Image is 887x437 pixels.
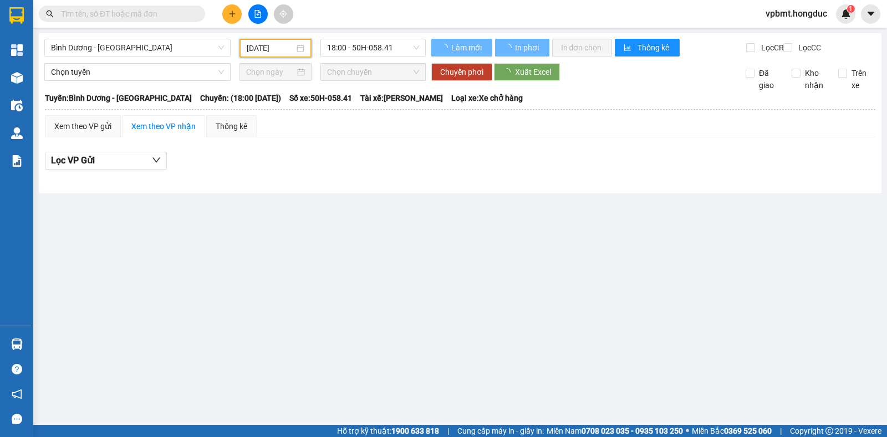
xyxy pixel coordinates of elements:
[152,156,161,164] span: down
[11,72,23,84] img: warehouse-icon
[9,7,24,24] img: logo-vxr
[200,92,281,104] span: Chuyến: (18:00 [DATE])
[216,120,247,132] div: Thống kê
[254,10,262,18] span: file-add
[582,426,683,435] strong: 0708 023 035 - 0935 103 250
[11,127,23,139] img: warehouse-icon
[686,429,689,433] span: ⚪️
[638,42,671,54] span: Thống kê
[222,4,242,24] button: plus
[12,364,22,374] span: question-circle
[451,42,483,54] span: Làm mới
[861,4,880,24] button: caret-down
[794,42,823,54] span: Lọc CC
[11,100,23,111] img: warehouse-icon
[46,10,54,18] span: search
[289,92,352,104] span: Số xe: 50H-058.41
[847,5,855,13] sup: 1
[279,10,287,18] span: aim
[495,39,549,56] button: In phơi
[248,4,268,24] button: file-add
[841,9,851,19] img: icon-new-feature
[757,7,836,20] span: vpbmt.hongduc
[615,39,680,56] button: bar-chartThống kê
[247,42,295,54] input: 12/08/2025
[61,8,192,20] input: Tìm tên, số ĐT hoặc mã đơn
[801,67,829,91] span: Kho nhận
[12,414,22,424] span: message
[246,66,295,78] input: Chọn ngày
[724,426,772,435] strong: 0369 525 060
[547,425,683,437] span: Miền Nam
[849,5,853,13] span: 1
[51,153,95,167] span: Lọc VP Gửi
[360,92,443,104] span: Tài xế: [PERSON_NAME]
[457,425,544,437] span: Cung cấp máy in - giấy in:
[447,425,449,437] span: |
[755,67,783,91] span: Đã giao
[440,44,450,52] span: loading
[11,44,23,56] img: dashboard-icon
[327,39,419,56] span: 18:00 - 50H-058.41
[825,427,833,435] span: copyright
[692,425,772,437] span: Miền Bắc
[431,63,492,81] button: Chuyển phơi
[780,425,782,437] span: |
[45,152,167,169] button: Lọc VP Gửi
[431,39,492,56] button: Làm mới
[12,389,22,399] span: notification
[11,155,23,167] img: solution-icon
[337,425,439,437] span: Hỗ trợ kỹ thuật:
[624,44,633,53] span: bar-chart
[515,42,541,54] span: In phơi
[866,9,876,19] span: caret-down
[51,64,224,80] span: Chọn tuyến
[54,120,111,132] div: Xem theo VP gửi
[451,92,523,104] span: Loại xe: Xe chở hàng
[11,338,23,350] img: warehouse-icon
[327,64,419,80] span: Chọn chuyến
[757,42,786,54] span: Lọc CR
[131,120,196,132] div: Xem theo VP nhận
[847,67,876,91] span: Trên xe
[51,39,224,56] span: Bình Dương - Đắk Lắk
[45,94,192,102] b: Tuyến: Bình Dương - [GEOGRAPHIC_DATA]
[504,44,513,52] span: loading
[391,426,439,435] strong: 1900 633 818
[274,4,293,24] button: aim
[228,10,236,18] span: plus
[552,39,613,56] button: In đơn chọn
[494,63,560,81] button: Xuất Excel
